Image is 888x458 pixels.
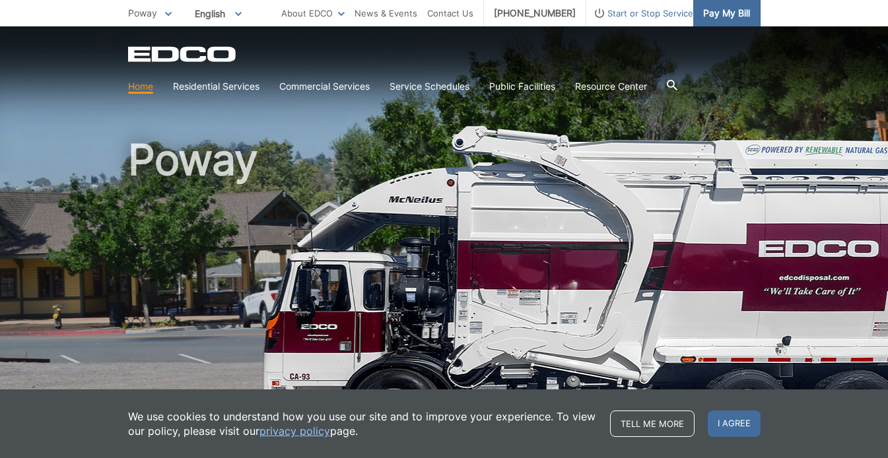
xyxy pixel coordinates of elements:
[128,46,238,62] a: EDCD logo. Return to the homepage.
[708,410,761,437] span: I agree
[128,139,761,428] h1: Poway
[128,79,153,94] a: Home
[427,6,473,20] a: Contact Us
[390,79,469,94] a: Service Schedules
[279,79,370,94] a: Commercial Services
[128,7,157,18] span: Poway
[281,6,345,20] a: About EDCO
[259,424,330,438] a: privacy policy
[355,6,417,20] a: News & Events
[610,410,695,437] a: Tell me more
[575,79,647,94] a: Resource Center
[489,79,555,94] a: Public Facilities
[185,3,252,24] span: English
[128,409,597,438] p: We use cookies to understand how you use our site and to improve your experience. To view our pol...
[703,6,750,20] span: Pay My Bill
[173,79,259,94] a: Residential Services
